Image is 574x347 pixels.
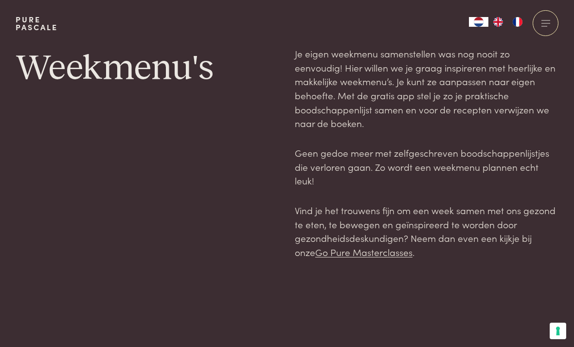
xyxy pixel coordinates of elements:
[488,17,527,27] ul: Language list
[469,17,488,27] a: NL
[295,47,558,130] p: Je eigen weekmenu samenstellen was nog nooit zo eenvoudig! Hier willen we je graag inspireren met...
[488,17,508,27] a: EN
[295,203,558,259] p: Vind je het trouwens fijn om een week samen met ons gezond te eten, te bewegen en geïnspireerd te...
[508,17,527,27] a: FR
[469,17,527,27] aside: Language selected: Nederlands
[295,146,558,188] p: Geen gedoe meer met zelfgeschreven boodschappenlijstjes die verloren gaan. Zo wordt een weekmenu ...
[16,47,279,91] h1: Weekmenu's
[469,17,488,27] div: Language
[550,323,566,339] button: Uw voorkeuren voor toestemming voor trackingtechnologieën
[16,16,58,31] a: PurePascale
[315,245,413,258] a: Go Pure Masterclasses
